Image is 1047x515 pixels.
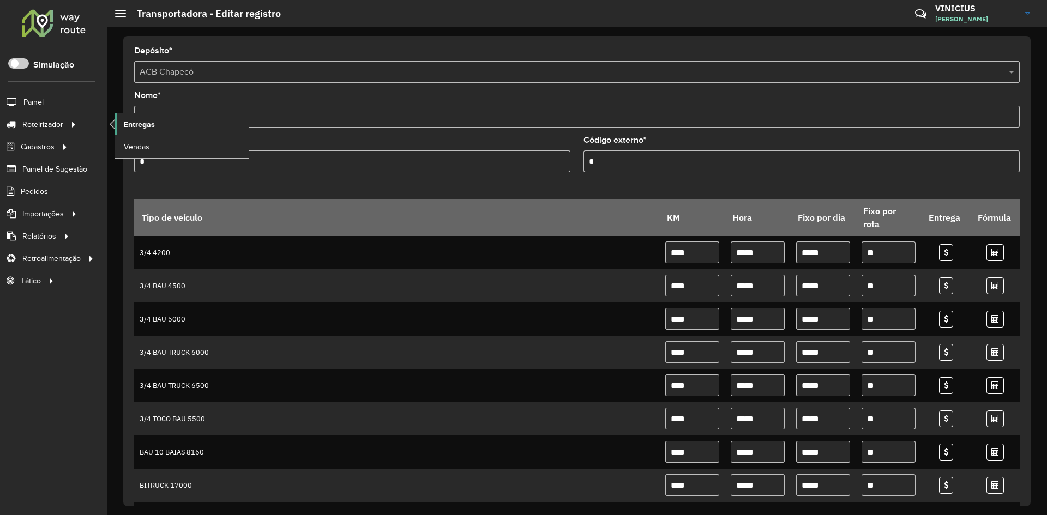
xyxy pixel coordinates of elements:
td: BAU 10 BAIAS 8160 [134,435,660,469]
td: BITRUCK 17000 [134,469,660,502]
span: Relatórios [22,231,56,242]
a: Vendas [115,136,249,157]
label: Nome [134,89,161,102]
td: 3/4 BAU 5000 [134,302,660,336]
a: Entregas [115,113,249,135]
span: Vendas [124,141,149,153]
th: Fixo por dia [791,199,856,236]
h2: Transportadora - Editar registro [126,8,281,20]
span: Tático [21,275,41,287]
span: Roteirizador [22,119,63,130]
span: Cadastros [21,141,55,153]
span: Painel [23,96,44,108]
a: Contato Rápido [909,2,932,26]
span: Entregas [124,119,155,130]
label: Simulação [33,58,74,71]
label: Código externo [583,134,647,147]
td: 3/4 BAU TRUCK 6000 [134,336,660,369]
th: Entrega [922,199,971,236]
th: Tipo de veículo [134,199,660,236]
th: Hora [725,199,791,236]
span: Importações [22,208,64,220]
label: Depósito [134,44,172,57]
h3: VINICIUS [935,3,1017,14]
th: KM [660,199,725,236]
th: Fórmula [971,199,1020,236]
td: 3/4 BAU 4500 [134,269,660,302]
td: 3/4 TOCO BAU 5500 [134,402,660,435]
th: Fixo por rota [856,199,922,236]
span: [PERSON_NAME] [935,14,1017,24]
span: Painel de Sugestão [22,163,87,175]
span: Pedidos [21,186,48,197]
td: 3/4 4200 [134,236,660,269]
td: 3/4 BAU TRUCK 6500 [134,369,660,402]
span: Retroalimentação [22,253,81,264]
